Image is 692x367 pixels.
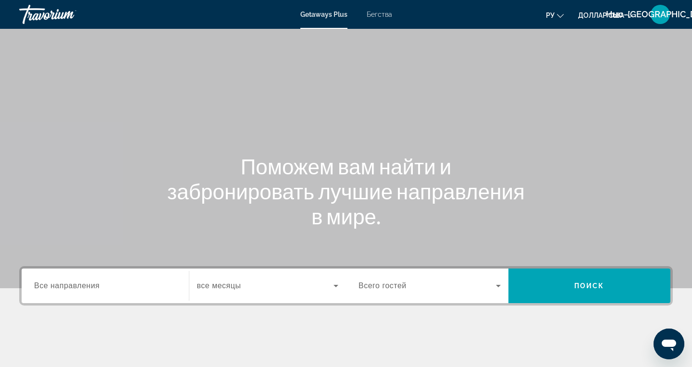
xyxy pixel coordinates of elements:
font: доллар США [578,12,624,19]
a: Травориум [19,2,115,27]
div: Виджет поиска [22,269,670,303]
button: Изменить язык [546,8,564,22]
h1: Поможем вам найти и забронировать лучшие направления в мире. [166,154,526,229]
iframe: Кнопка запуска окна обмена сообщениями [654,329,684,359]
span: Поиск [574,282,605,290]
span: Всего гостей [358,281,407,290]
span: Все направления [34,281,100,290]
a: Бегства [367,11,392,18]
span: все месяцы [197,281,241,290]
a: Getaways Plus [300,11,347,18]
font: ру [546,12,555,19]
button: Поиск [508,269,671,303]
button: Меню пользователя [648,4,673,24]
button: Изменить валюту [578,8,633,22]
